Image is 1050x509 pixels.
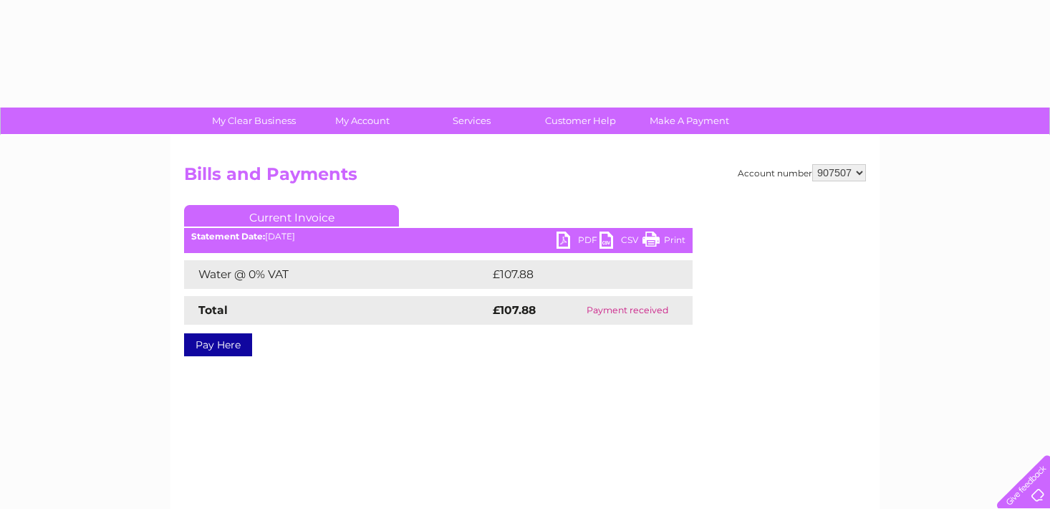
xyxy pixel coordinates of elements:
h2: Bills and Payments [184,164,866,191]
td: Payment received [562,296,693,325]
a: Customer Help [521,108,640,134]
div: Account number [738,164,866,181]
a: Current Invoice [184,205,399,227]
td: £107.88 [489,260,666,289]
a: Print [642,232,685,252]
a: Make A Payment [630,108,748,134]
a: My Clear Business [195,108,313,134]
div: [DATE] [184,232,693,242]
a: My Account [304,108,422,134]
a: CSV [599,232,642,252]
strong: Total [198,303,228,317]
b: Statement Date: [191,231,265,242]
a: Services [413,108,531,134]
td: Water @ 0% VAT [184,260,489,289]
a: Pay Here [184,333,252,356]
a: PDF [557,232,599,252]
strong: £107.88 [493,303,536,317]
